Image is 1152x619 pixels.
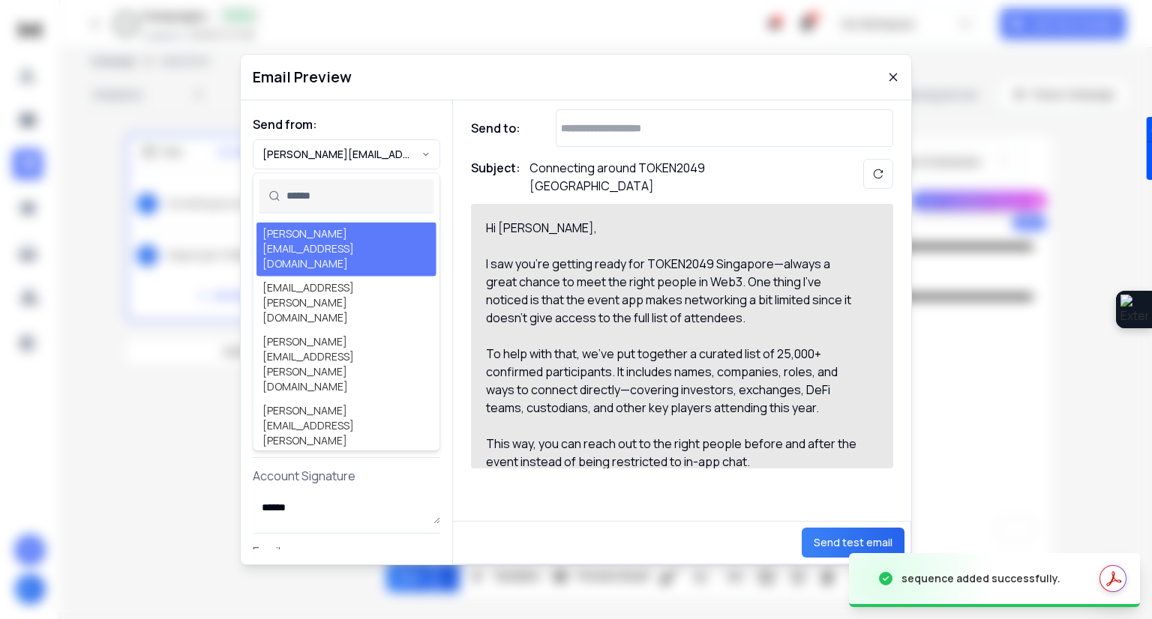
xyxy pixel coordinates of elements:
[529,159,829,195] p: Connecting around TOKEN2049 [GEOGRAPHIC_DATA]
[253,467,440,485] p: Account Signature
[262,403,430,463] div: [PERSON_NAME][EMAIL_ADDRESS][PERSON_NAME][DOMAIN_NAME]
[471,119,531,137] h1: Send to:
[486,255,861,327] div: I saw you’re getting ready for TOKEN2049 Singapore—always a great chance to meet the right people...
[253,543,440,561] p: Email
[253,115,440,133] h1: Send from:
[802,528,904,558] button: Send test email
[901,571,1060,586] div: sequence added successfully.
[262,147,421,162] p: [PERSON_NAME][EMAIL_ADDRESS][DOMAIN_NAME]
[1120,295,1147,324] img: Extension Icon
[262,226,430,271] div: [PERSON_NAME][EMAIL_ADDRESS][DOMAIN_NAME]
[262,280,430,325] div: [EMAIL_ADDRESS][PERSON_NAME][DOMAIN_NAME]
[253,67,352,88] h1: Email Preview
[486,219,861,237] div: Hi [PERSON_NAME],
[486,345,861,417] div: To help with that, we’ve put together a curated list of 25,000+ confirmed participants. It includ...
[486,435,861,471] div: This way, you can reach out to the right people before and after the event instead of being restr...
[471,159,520,195] h1: Subject:
[262,334,430,394] div: [PERSON_NAME][EMAIL_ADDRESS][PERSON_NAME][DOMAIN_NAME]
